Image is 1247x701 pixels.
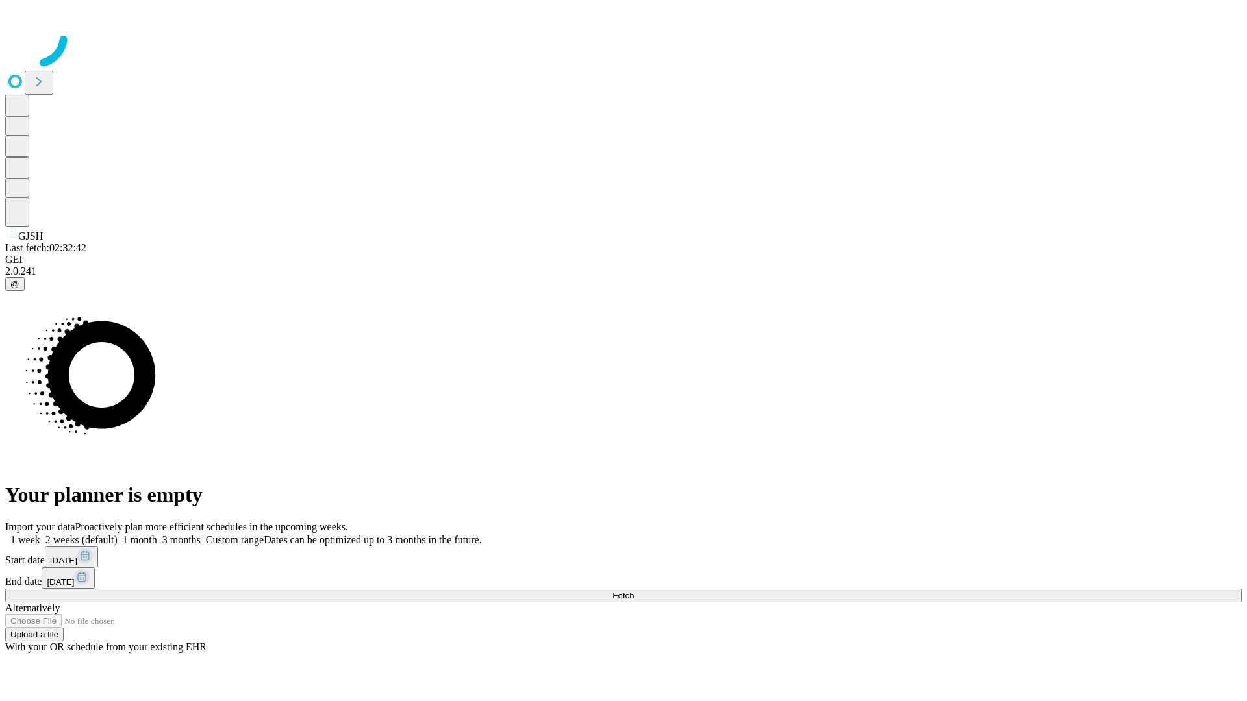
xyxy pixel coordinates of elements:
[123,534,157,545] span: 1 month
[75,521,348,532] span: Proactively plan more efficient schedules in the upcoming weeks.
[5,277,25,291] button: @
[5,602,60,613] span: Alternatively
[5,567,1242,589] div: End date
[5,265,1242,277] div: 2.0.241
[264,534,481,545] span: Dates can be optimized up to 3 months in the future.
[5,521,75,532] span: Import your data
[5,242,86,253] span: Last fetch: 02:32:42
[50,556,77,565] span: [DATE]
[162,534,201,545] span: 3 months
[45,534,118,545] span: 2 weeks (default)
[45,546,98,567] button: [DATE]
[10,279,19,289] span: @
[5,641,207,652] span: With your OR schedule from your existing EHR
[612,591,634,600] span: Fetch
[10,534,40,545] span: 1 week
[47,577,74,587] span: [DATE]
[18,230,43,241] span: GJSH
[5,483,1242,507] h1: Your planner is empty
[5,589,1242,602] button: Fetch
[42,567,95,589] button: [DATE]
[5,546,1242,567] div: Start date
[206,534,264,545] span: Custom range
[5,254,1242,265] div: GEI
[5,628,64,641] button: Upload a file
